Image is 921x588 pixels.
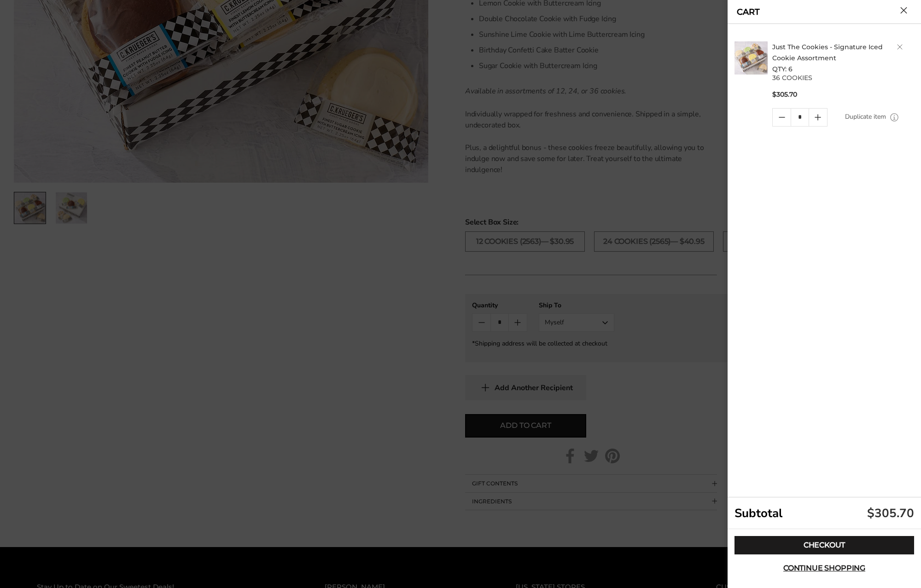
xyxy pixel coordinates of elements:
[734,41,768,75] img: C. Krueger's. image
[772,43,883,62] a: Just The Cookies - Signature Iced Cookie Assortment
[734,559,914,577] button: Continue shopping
[791,109,809,126] input: Quantity Input
[734,536,914,554] a: Checkout
[845,112,886,122] a: Duplicate item
[728,497,921,529] div: Subtotal
[897,44,903,50] a: Delete product
[809,109,827,126] a: Quantity plus button
[772,75,917,81] p: 36 COOKIES
[900,7,907,14] button: Close cart
[772,90,797,99] span: $305.70
[772,41,917,75] h2: QTY: 6
[783,565,865,572] span: Continue shopping
[867,505,914,521] div: $305.70
[773,109,791,126] a: Quantity minus button
[737,8,760,16] a: CART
